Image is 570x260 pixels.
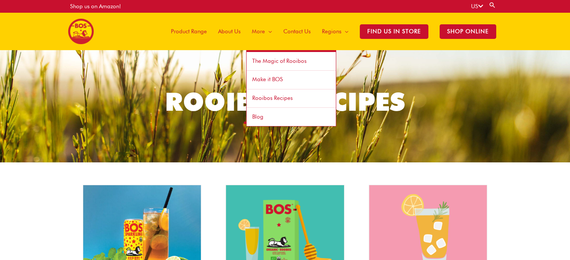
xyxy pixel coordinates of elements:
[252,76,283,83] span: Make it BOS
[434,13,502,50] a: SHOP ONLINE
[252,20,265,43] span: More
[68,19,94,44] img: BOS United States
[247,89,336,108] a: Rooibos Recipes
[354,13,434,50] a: Find Us in Store
[247,108,336,126] a: Blog
[246,13,278,50] a: More
[247,71,336,89] a: Make it BOS
[252,113,263,120] span: Blog
[471,3,483,10] a: US
[283,20,311,43] span: Contact Us
[252,58,307,64] span: The Magic of Rooibos
[440,24,496,39] span: SHOP ONLINE
[322,20,341,43] span: Regions
[360,24,428,39] span: Find Us in Store
[212,13,246,50] a: About Us
[489,1,496,9] a: Search button
[160,13,502,50] nav: Site Navigation
[252,95,293,101] span: Rooibos Recipes
[79,89,491,114] h1: Rooibos Recipes
[278,13,316,50] a: Contact Us
[218,20,241,43] span: About Us
[171,20,207,43] span: Product Range
[316,13,354,50] a: Regions
[247,52,336,71] a: The Magic of Rooibos
[165,13,212,50] a: Product Range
